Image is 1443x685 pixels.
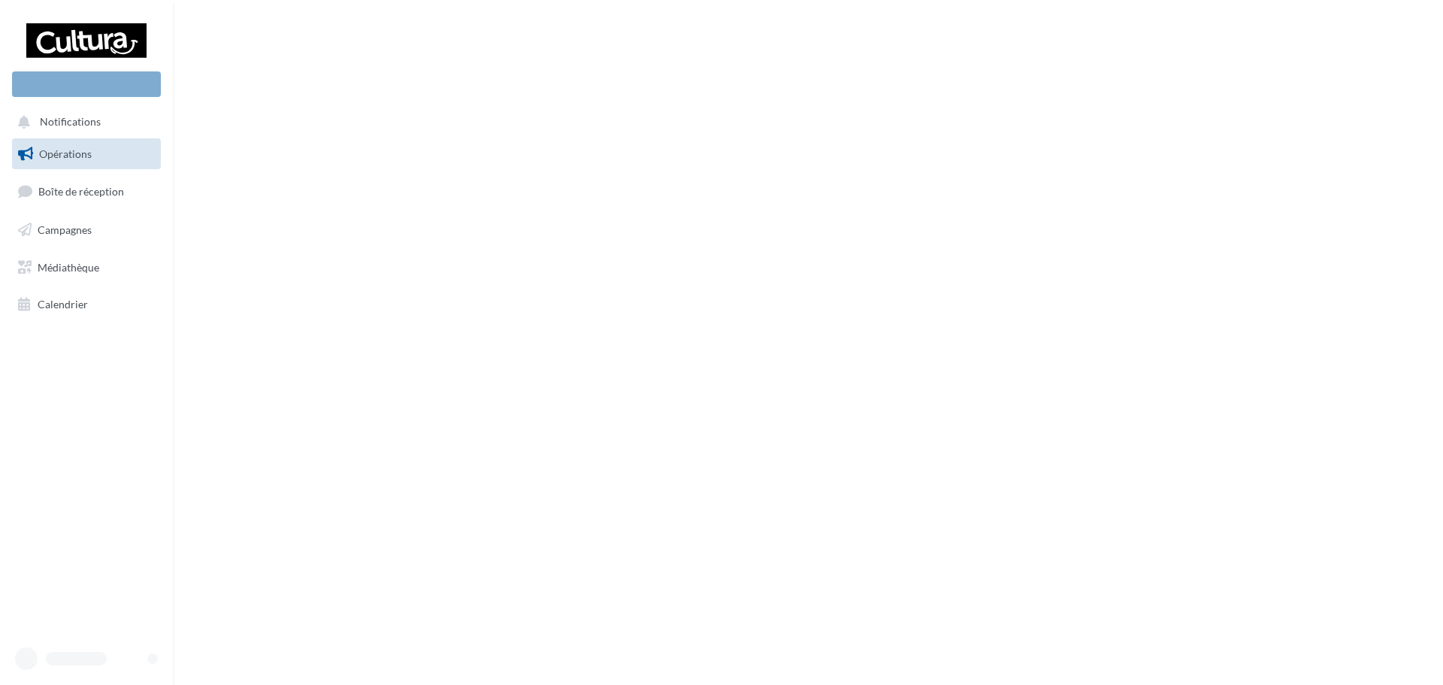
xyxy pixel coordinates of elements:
a: Calendrier [9,289,164,320]
a: Campagnes [9,214,164,246]
span: Opérations [39,147,92,160]
div: Nouvelle campagne [12,71,161,97]
a: Opérations [9,138,164,170]
a: Médiathèque [9,252,164,283]
span: Boîte de réception [38,185,124,198]
a: Boîte de réception [9,175,164,208]
span: Campagnes [38,223,92,236]
span: Calendrier [38,298,88,311]
span: Notifications [40,116,101,129]
span: Médiathèque [38,260,99,273]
